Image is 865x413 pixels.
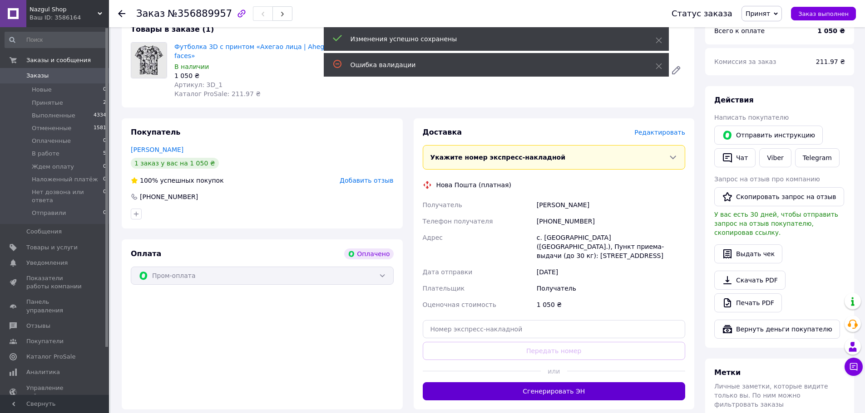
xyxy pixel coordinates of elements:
span: Каталог ProSale: 211.97 ₴ [174,90,261,97]
a: Telegram [795,148,840,167]
div: Оплачено [344,248,393,259]
span: Каталог ProSale [26,353,75,361]
input: Номер экспресс-накладной [423,320,686,338]
div: Изменения успешно сохранены [351,34,633,44]
span: Принятые [32,99,63,107]
div: [PHONE_NUMBER] [535,213,687,229]
span: Оценочная стоимость [423,301,497,308]
span: Запрос на отзыв про компанию [714,175,820,183]
div: 1 050 ₴ [174,71,340,80]
span: Заказ выполнен [798,10,849,17]
div: с. [GEOGRAPHIC_DATA] ([GEOGRAPHIC_DATA].), Пункт приема-выдачи (до 30 кг): [STREET_ADDRESS] [535,229,687,264]
button: Отправить инструкцию [714,126,823,145]
span: Заказы [26,72,49,80]
span: Nazgul Shop [30,5,98,14]
button: Чат с покупателем [845,358,863,376]
div: Вернуться назад [118,9,125,18]
button: Сгенерировать ЭН [423,382,686,400]
span: №356889957 [168,8,232,19]
span: Редактировать [634,129,685,136]
span: Панель управления [26,298,84,314]
input: Поиск [5,32,107,48]
span: Действия [714,96,754,104]
span: Написать покупателю [714,114,789,121]
span: или [541,367,567,376]
div: Ошибка валидации [351,60,633,69]
a: Футболка 3D с принтом «Aхегао лица | Ahegao faces» [174,43,332,59]
img: Футболка 3D с принтом «Aхегао лица | Ahegao faces» [131,43,167,78]
span: В работе [32,150,59,158]
span: Заказы и сообщения [26,56,91,64]
a: [PERSON_NAME] [131,146,183,153]
span: Управление сайтом [26,384,84,400]
div: Нова Пошта (платная) [434,180,514,189]
div: Получатель [535,280,687,296]
span: Добавить отзыв [340,177,393,184]
button: Выдать чек [714,244,782,263]
span: Плательщик [423,285,465,292]
span: Доставка [423,128,462,136]
button: Вернуть деньги покупателю [714,320,840,339]
div: Статус заказа [672,9,732,18]
span: 211.97 ₴ [816,58,845,65]
span: 0 [103,163,106,171]
span: Ждем оплату [32,163,74,171]
a: Viber [759,148,791,167]
b: 1 050 ₴ [817,27,845,34]
button: Скопировать запрос на отзыв [714,187,844,206]
span: Аналитика [26,368,60,376]
button: Заказ выполнен [791,7,856,20]
span: У вас есть 30 дней, чтобы отправить запрос на отзыв покупателю, скопировав ссылку. [714,211,838,236]
span: Сообщения [26,228,62,236]
span: Заказ [136,8,165,19]
span: 1581 [94,124,106,132]
span: 2 [103,99,106,107]
span: Всего к оплате [714,27,765,34]
span: Уведомления [26,259,68,267]
a: Редактировать [667,61,685,79]
span: 0 [103,175,106,184]
span: Дата отправки [423,268,473,276]
div: [PERSON_NAME] [535,197,687,213]
button: Чат [714,148,756,167]
span: 0 [103,137,106,145]
span: 0 [103,209,106,217]
span: В наличии [174,63,209,70]
div: 1 заказ у вас на 1 050 ₴ [131,158,219,169]
span: Новые [32,86,52,94]
div: [DATE] [535,264,687,280]
span: Принят [746,10,770,17]
span: Отмененные [32,124,71,132]
span: Товары и услуги [26,243,78,252]
span: Нет дозвона или ответа [32,188,103,204]
span: Показатели работы компании [26,274,84,291]
span: Укажите номер экспресс-накладной [430,154,566,161]
span: Выполненные [32,112,75,120]
div: 1 050 ₴ [535,296,687,313]
span: Получатель [423,201,462,209]
span: Отправили [32,209,66,217]
span: 4334 [94,112,106,120]
span: Метки [714,368,741,377]
span: Покупатели [26,337,64,345]
span: Личные заметки, которые видите только вы. По ним можно фильтровать заказы [714,383,828,408]
div: успешных покупок [131,176,224,185]
span: 0 [103,188,106,204]
span: Оплата [131,249,161,258]
span: 0 [103,86,106,94]
span: Отзывы [26,322,50,330]
span: Оплаченные [32,137,71,145]
span: Наложенный платёж [32,175,98,184]
div: Ваш ID: 3586164 [30,14,109,22]
span: 5 [103,150,106,158]
span: Товары в заказе (1) [131,25,214,34]
a: Скачать PDF [714,271,786,290]
div: [PHONE_NUMBER] [139,192,199,201]
span: Адрес [423,234,443,241]
a: Печать PDF [714,293,782,312]
span: Комиссия за заказ [714,58,776,65]
span: Телефон получателя [423,218,493,225]
span: Покупатель [131,128,180,136]
span: Артикул: 3D_1 [174,81,222,88]
span: 100% [140,177,158,184]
